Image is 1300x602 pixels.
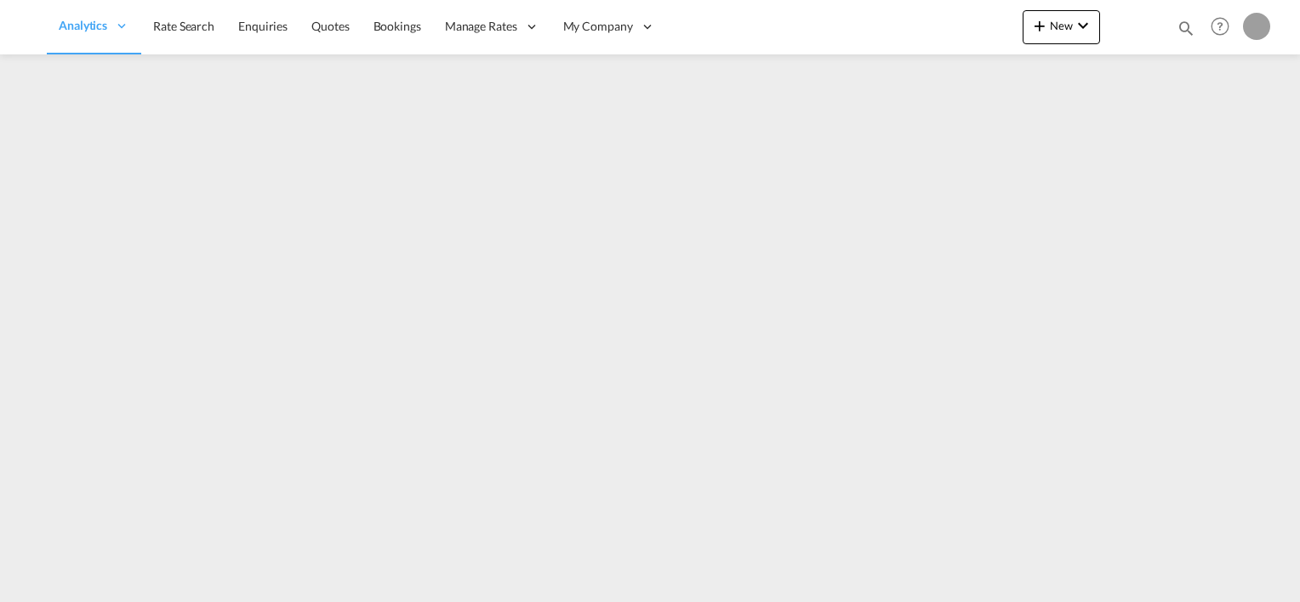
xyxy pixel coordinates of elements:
span: Analytics [59,17,107,34]
md-icon: icon-plus 400-fg [1029,15,1050,36]
div: Help [1206,12,1243,43]
span: Help [1206,12,1234,41]
button: icon-plus 400-fgNewicon-chevron-down [1023,10,1100,44]
span: Bookings [373,19,421,33]
span: Quotes [311,19,349,33]
md-icon: icon-chevron-down [1073,15,1093,36]
span: Rate Search [153,19,214,33]
span: Manage Rates [445,18,517,35]
md-icon: icon-magnify [1177,19,1195,37]
span: Enquiries [238,19,288,33]
span: New [1029,19,1093,32]
span: My Company [563,18,633,35]
div: icon-magnify [1177,19,1195,44]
